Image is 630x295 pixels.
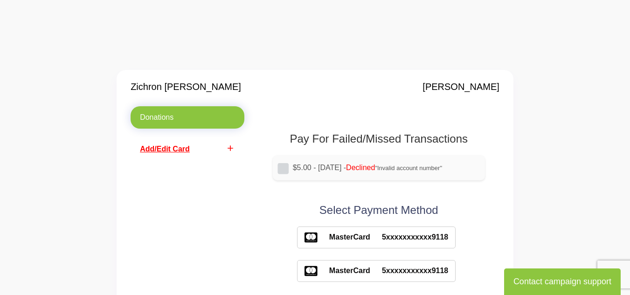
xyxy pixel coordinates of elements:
[375,165,442,172] span: "Invalid account number"
[318,232,370,243] span: MasterCard
[140,145,190,153] span: Add/Edit Card
[346,164,375,172] span: Declined
[504,268,621,295] button: Contact campaign support
[273,132,485,146] h1: Pay For Failed/Missed Transactions
[273,204,485,217] h2: Select Payment Method
[226,144,235,153] i: add
[131,106,244,129] a: Donations
[293,162,478,173] label: $5.00 - [DATE] -
[131,138,244,160] a: addAdd/Edit Card
[131,81,241,92] h4: Zichron [PERSON_NAME]
[318,265,370,276] span: MasterCard
[422,81,499,92] h4: [PERSON_NAME]
[370,232,448,243] span: 5xxxxxxxxxxx9118
[370,265,448,276] span: 5xxxxxxxxxxx9118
